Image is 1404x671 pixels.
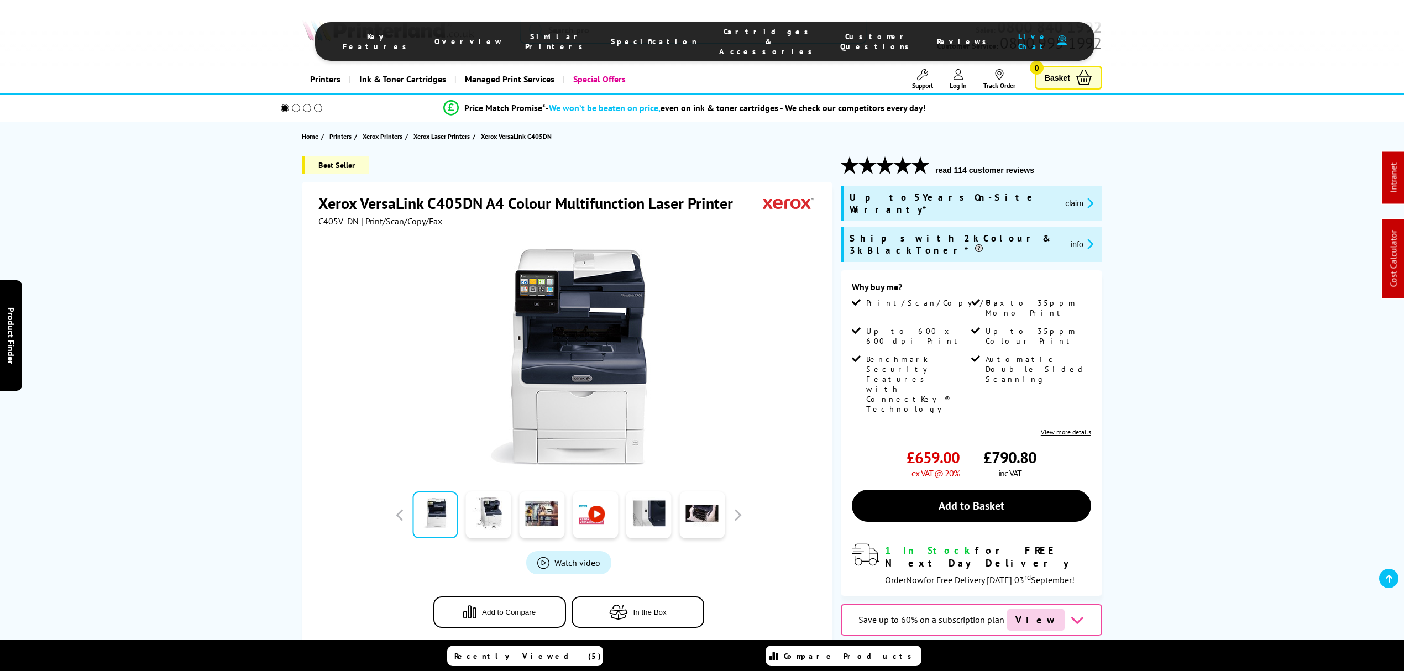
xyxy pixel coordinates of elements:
[363,130,405,142] a: Xerox Printers
[434,36,503,46] span: Overview
[1024,572,1031,582] sup: rd
[1388,163,1399,193] a: Intranet
[885,544,1091,569] div: for FREE Next Day Delivery
[302,130,321,142] a: Home
[983,69,1015,90] a: Track Order
[1045,70,1070,85] span: Basket
[302,156,369,174] span: Best Seller
[1014,32,1052,51] span: Live Chat
[1007,609,1065,631] span: View
[766,646,921,666] a: Compare Products
[454,651,601,661] span: Recently Viewed (5)
[840,32,915,51] span: Customer Questions
[1030,61,1044,75] span: 0
[852,490,1091,522] a: Add to Basket
[986,354,1088,384] span: Automatic Double Sided Scanning
[464,102,546,113] span: Price Match Promise*
[1067,238,1097,250] button: promo-description
[554,557,600,568] span: Watch video
[937,36,992,46] span: Reviews
[885,574,1075,585] span: Order for Free Delivery [DATE] 03 September!
[950,69,967,90] a: Log In
[329,130,352,142] span: Printers
[885,544,975,557] span: 1 In Stock
[413,130,470,142] span: Xerox Laser Printers
[359,65,446,93] span: Ink & Toner Cartridges
[611,36,697,46] span: Specification
[912,69,933,90] a: Support
[950,81,967,90] span: Log In
[343,32,412,51] span: Key Features
[454,65,563,93] a: Managed Print Services
[906,574,924,585] span: Now
[986,326,1088,346] span: Up to 35ppm Colour Print
[763,193,814,213] img: Xerox
[912,81,933,90] span: Support
[413,130,473,142] a: Xerox Laser Printers
[1062,197,1097,209] button: promo-description
[986,298,1088,318] span: Up to 35ppm Mono Print
[983,447,1036,468] span: £790.80
[784,651,918,661] span: Compare Products
[998,468,1021,479] span: inc VAT
[549,102,661,113] span: We won’t be beaten on price,
[907,447,960,468] span: £659.00
[1388,230,1399,287] a: Cost Calculator
[265,98,1104,118] li: modal_Promise
[850,191,1056,216] span: Up to 5 Years On-Site Warranty*
[563,65,634,93] a: Special Offers
[6,307,17,364] span: Product Finder
[302,130,318,142] span: Home
[433,596,566,628] button: Add to Compare
[866,354,969,414] span: Benchmark Security Features with ConnectKey® Technology
[329,130,354,142] a: Printers
[866,326,969,346] span: Up to 600 x 600 dpi Print
[349,65,454,93] a: Ink & Toner Cartridges
[866,298,1008,308] span: Print/Scan/Copy/Fax
[852,281,1091,298] div: Why buy me?
[302,65,349,93] a: Printers
[1057,35,1067,46] img: user-headset-duotone.svg
[850,232,1062,256] span: Ships with 2k Colour & 3k Black Toner*
[932,165,1038,175] button: read 114 customer reviews
[546,102,926,113] div: - even on ink & toner cartridges - We check our competitors every day!
[525,32,589,51] span: Similar Printers
[526,551,611,574] a: Product_All_Videos
[318,216,359,227] span: C405V_DN
[318,193,744,213] h1: Xerox VersaLink C405DN A4 Colour Multifunction Laser Printer
[911,468,960,479] span: ex VAT @ 20%
[852,544,1091,585] div: modal_delivery
[447,646,603,666] a: Recently Viewed (5)
[858,614,1004,625] span: Save up to 60% on a subscription plan
[719,27,818,56] span: Cartridges & Accessories
[633,608,667,616] span: In the Box
[572,596,704,628] button: In the Box
[361,216,442,227] span: | Print/Scan/Copy/Fax
[1041,428,1091,436] a: View more details
[363,130,402,142] span: Xerox Printers
[1035,66,1102,90] a: Basket 0
[481,132,552,140] span: Xerox VersaLink C405DN
[460,249,677,465] img: Xerox VersaLink C405DN
[482,608,536,616] span: Add to Compare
